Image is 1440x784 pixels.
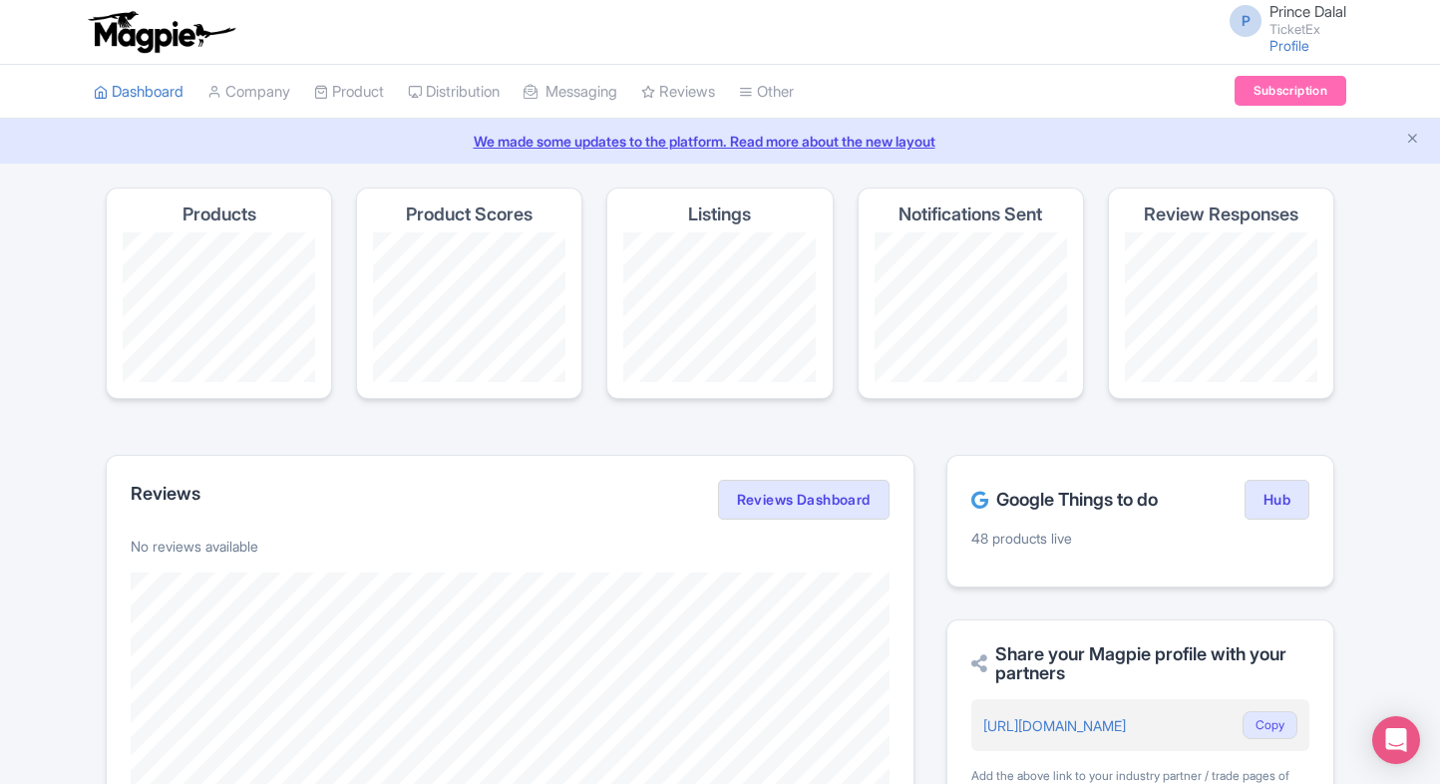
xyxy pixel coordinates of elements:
div: Open Intercom Messenger [1372,716,1420,764]
a: Reviews [641,65,715,120]
span: P [1230,5,1261,37]
h2: Google Things to do [971,490,1158,510]
a: Hub [1245,480,1309,520]
h2: Reviews [131,484,200,504]
button: Copy [1243,711,1297,739]
h4: Listings [688,204,751,224]
h4: Products [182,204,256,224]
a: [URL][DOMAIN_NAME] [983,717,1126,734]
h4: Review Responses [1144,204,1298,224]
a: Messaging [524,65,617,120]
img: logo-ab69f6fb50320c5b225c76a69d11143b.png [84,10,238,54]
button: Close announcement [1405,129,1420,152]
p: No reviews available [131,536,890,557]
small: TicketEx [1269,23,1346,36]
a: Dashboard [94,65,183,120]
a: Profile [1269,37,1309,54]
span: Prince Dalal [1269,2,1346,21]
a: Other [739,65,794,120]
a: Reviews Dashboard [718,480,890,520]
p: 48 products live [971,528,1309,549]
a: P Prince Dalal TicketEx [1218,4,1346,36]
h4: Product Scores [406,204,533,224]
a: Product [314,65,384,120]
a: Subscription [1235,76,1346,106]
h4: Notifications Sent [899,204,1042,224]
a: We made some updates to the platform. Read more about the new layout [12,131,1428,152]
a: Company [207,65,290,120]
h2: Share your Magpie profile with your partners [971,644,1309,684]
a: Distribution [408,65,500,120]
